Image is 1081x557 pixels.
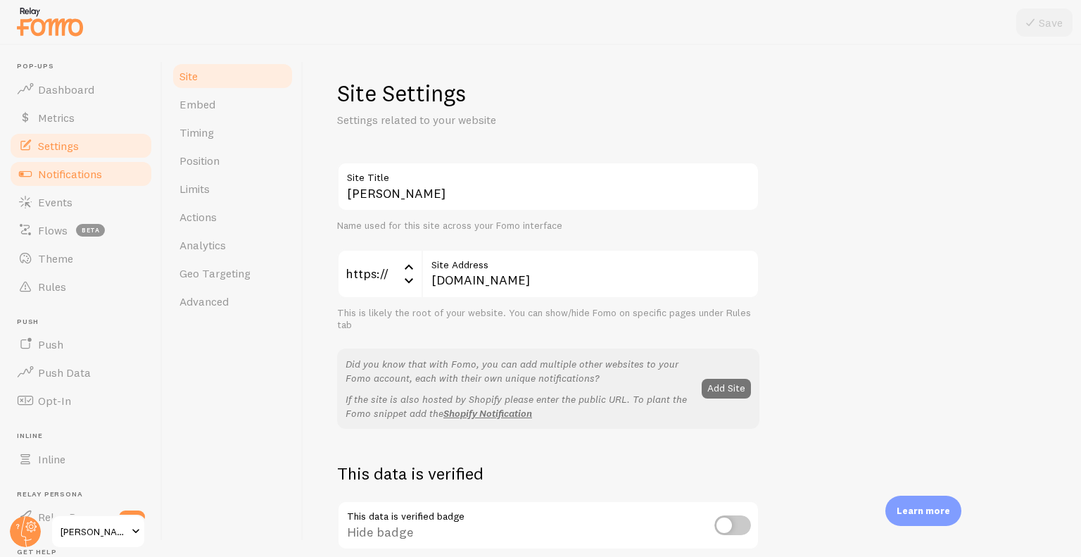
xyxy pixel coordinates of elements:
a: Inline [8,445,153,473]
span: Push [38,337,63,351]
span: Theme [38,251,73,265]
span: Flows [38,223,68,237]
a: Rules [8,273,153,301]
h1: Site Settings [337,79,759,108]
span: Get Help [17,548,153,557]
p: Learn more [897,504,950,518]
span: beta [76,224,105,237]
p: Did you know that with Fomo, you can add multiple other websites to your Fomo account, each with ... [346,357,693,385]
span: Notifications [38,167,102,181]
span: Site [179,69,198,83]
div: Name used for this site across your Fomo interface [337,220,759,232]
p: Settings related to your website [337,112,675,128]
span: Inline [17,432,153,441]
span: Geo Targeting [179,266,251,280]
span: Advanced [179,294,229,308]
label: Site Title [337,162,759,186]
span: [PERSON_NAME] [61,523,127,540]
span: Push Data [38,365,91,380]
a: Timing [171,118,294,146]
a: Analytics [171,231,294,259]
a: Theme [8,244,153,273]
span: Opt-In [38,394,71,408]
a: Settings [8,132,153,160]
span: Limits [179,182,210,196]
a: [PERSON_NAME] [51,515,146,549]
span: Settings [38,139,79,153]
span: Push [17,318,153,327]
button: Add Site [702,379,751,399]
span: Dashboard [38,82,94,96]
span: Position [179,154,220,168]
span: Pop-ups [17,62,153,71]
a: Dashboard [8,75,153,104]
a: Embed [171,90,294,118]
a: Push [8,330,153,358]
a: Flows beta [8,216,153,244]
span: Rules [38,280,66,294]
a: Push Data [8,358,153,387]
div: Hide badge [337,501,759,552]
a: Notifications [8,160,153,188]
div: This is likely the root of your website. You can show/hide Fomo on specific pages under Rules tab [337,307,759,332]
input: myhonestcompany.com [422,249,759,299]
a: Limits [171,175,294,203]
span: Embed [179,97,215,111]
a: Advanced [171,287,294,315]
span: Actions [179,210,217,224]
a: Position [171,146,294,175]
span: new [119,511,145,523]
span: Relay Persona [17,490,153,499]
a: Geo Targeting [171,259,294,287]
span: Inline [38,452,65,466]
span: Events [38,195,72,209]
span: Timing [179,125,214,139]
p: If the site is also hosted by Shopify please enter the public URL. To plant the Fomo snippet add the [346,392,693,420]
span: Relay Persona [38,510,110,524]
h2: This data is verified [337,463,759,484]
a: Metrics [8,104,153,132]
label: Site Address [422,249,759,273]
span: Analytics [179,238,226,252]
a: Shopify Notification [443,407,532,420]
img: fomo-relay-logo-orange.svg [15,4,85,39]
div: https:// [337,249,422,299]
a: Relay Persona new [8,503,153,531]
span: Metrics [38,111,75,125]
div: Learn more [885,496,961,526]
a: Actions [171,203,294,231]
a: Site [171,62,294,90]
a: Opt-In [8,387,153,415]
a: Events [8,188,153,216]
